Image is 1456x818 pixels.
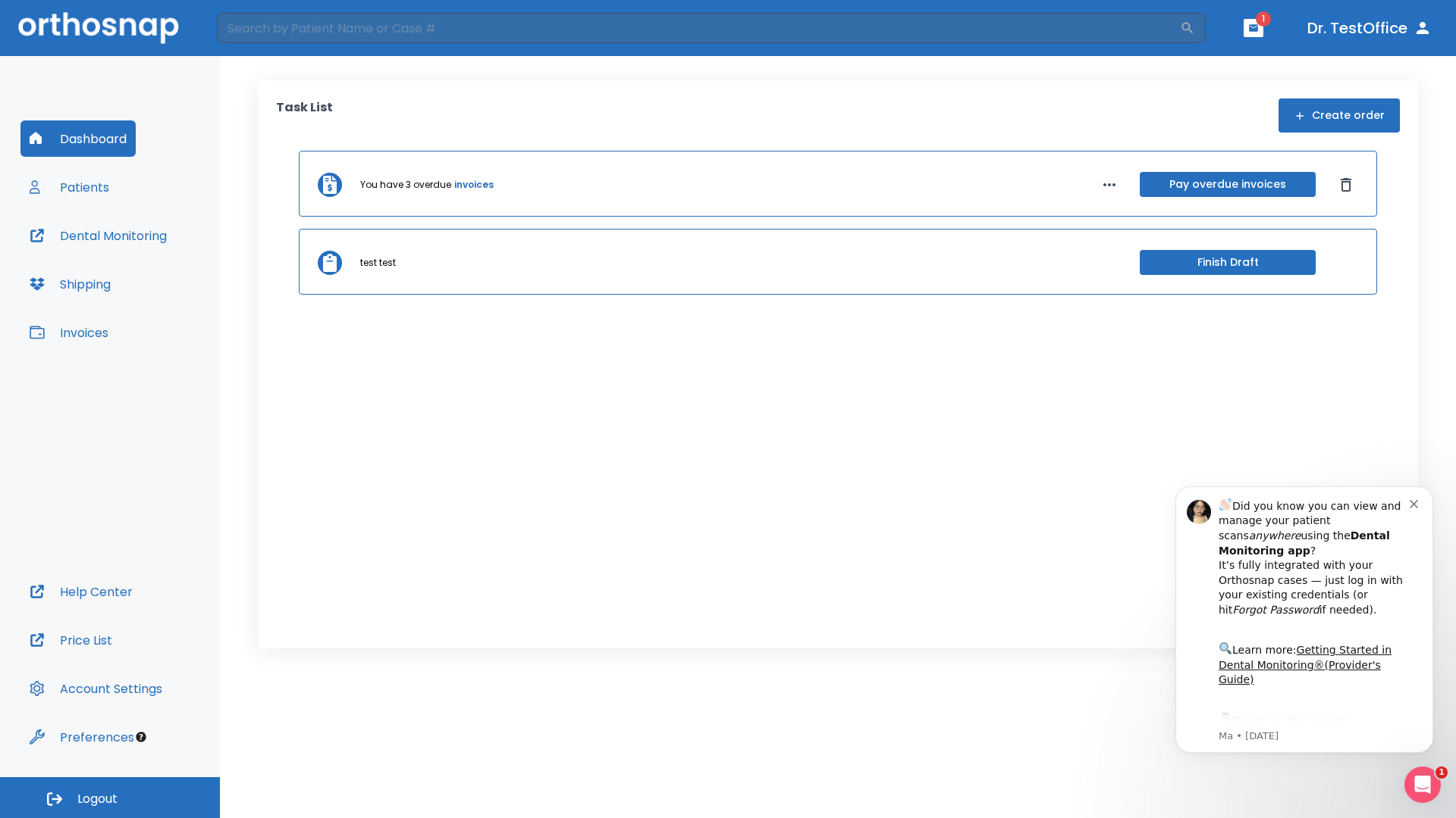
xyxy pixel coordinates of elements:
[134,730,148,744] div: Tooltip anchor
[454,178,494,192] a: invoices
[77,791,118,807] span: Logout
[257,33,269,45] button: Dismiss notification
[1140,172,1316,197] button: Pay overdue invoices
[20,622,121,658] button: Price List
[1404,766,1441,803] iframe: Intercom live chat
[1153,464,1456,777] iframe: Intercom notifications message
[20,573,142,610] button: Help Center
[20,120,136,157] button: Dashboard
[66,251,201,278] a: App Store
[20,670,171,707] button: Account Settings
[1436,766,1448,779] span: 1
[20,169,118,205] button: Patients
[1256,11,1271,27] span: 1
[66,266,257,279] p: Message from Ma, sent 2w ago
[1279,98,1400,133] button: Create order
[20,314,118,351] button: Invoices
[18,12,179,43] img: Orthosnap
[1140,250,1316,275] button: Finish Draft
[20,217,176,254] button: Dental Monitoring
[66,247,257,324] div: Download the app: | ​ Let us know if you need help getting started!
[276,98,333,133] p: Task List
[360,256,396,270] p: test test
[1301,14,1438,42] button: Dr. TestOffice
[20,719,143,755] button: Preferences
[20,266,120,302] button: Shipping
[1334,173,1358,197] button: Dismiss
[217,13,1180,43] input: Search by Patient Name or Case #
[360,178,451,192] p: You have 3 overdue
